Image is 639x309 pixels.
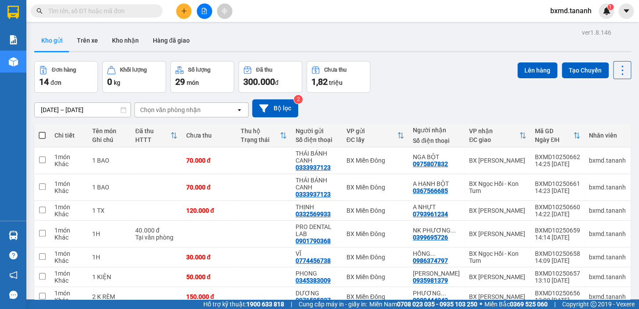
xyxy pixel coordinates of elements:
[107,76,112,87] span: 0
[92,273,126,280] div: 1 KIỆN
[135,227,177,234] div: 40.000 đ
[430,250,436,257] span: ...
[535,180,580,187] div: BXMD10250661
[299,299,367,309] span: Cung cấp máy in - giấy in:
[535,250,580,257] div: BXMD10250658
[54,250,83,257] div: 1 món
[54,187,83,194] div: Khác
[105,30,146,51] button: Kho nhận
[9,251,18,259] span: question-circle
[469,207,526,214] div: BX [PERSON_NAME]
[135,127,170,135] div: Đã thu
[146,30,197,51] button: Hàng đã giao
[589,230,626,237] div: bxmd.tananh
[92,157,126,164] div: 1 BAO
[607,4,614,10] sup: 1
[181,8,187,14] span: plus
[9,291,18,299] span: message
[589,157,626,164] div: bxmd.tananh
[535,297,580,304] div: 13:00 [DATE]
[469,127,519,135] div: VP nhận
[246,301,284,308] strong: 1900 633 818
[7,6,19,19] img: logo-vxr
[329,79,343,86] span: triệu
[510,301,548,308] strong: 0369 525 060
[413,187,448,194] div: 0367566685
[589,132,626,139] div: Nhân viên
[484,299,548,309] span: Miền Bắc
[186,254,232,261] div: 30.000 đ
[54,204,83,211] div: 1 món
[54,234,83,241] div: Khác
[535,227,580,234] div: BXMD10250659
[203,299,284,309] span: Hỗ trợ kỹ thuật:
[296,237,331,244] div: 0901790368
[397,301,477,308] strong: 0708 023 035 - 0935 103 250
[176,4,191,19] button: plus
[347,230,404,237] div: BX Miền Đông
[347,273,404,280] div: BX Miền Đông
[307,61,370,93] button: Chưa thu1,82 triệu
[469,136,519,143] div: ĐC giao
[52,67,76,73] div: Đơn hàng
[102,61,166,93] button: Khối lượng0kg
[296,297,331,304] div: 0971505027
[54,277,83,284] div: Khác
[54,180,83,187] div: 1 món
[535,234,580,241] div: 14:14 [DATE]
[186,207,232,214] div: 120.000 đ
[296,290,338,297] div: DƯƠNG
[51,79,61,86] span: đơn
[54,257,83,264] div: Khác
[369,299,477,309] span: Miền Nam
[296,211,331,218] div: 0332569933
[469,250,526,264] div: BX Ngọc Hồi - Kon Tum
[413,211,448,218] div: 0793961234
[236,106,243,113] svg: open
[413,297,448,304] div: 0988444042
[54,211,83,218] div: Khác
[197,4,212,19] button: file-add
[535,277,580,284] div: 13:10 [DATE]
[221,8,227,14] span: aim
[34,30,70,51] button: Kho gửi
[535,270,580,277] div: BXMD10250657
[603,7,610,15] img: icon-new-feature
[535,204,580,211] div: BXMD10250660
[347,127,397,135] div: VP gửi
[413,180,460,187] div: A HẠNH BỘT
[186,184,232,191] div: 70.000 đ
[186,132,232,139] div: Chưa thu
[347,184,404,191] div: BX Miền Đông
[252,99,298,117] button: Bộ lọc
[590,301,596,307] span: copyright
[294,95,303,104] sup: 2
[531,124,585,147] th: Toggle SortBy
[413,270,460,277] div: HỒNG THAO
[48,6,152,16] input: Tìm tên, số ĐT hoặc mã đơn
[70,30,105,51] button: Trên xe
[114,79,120,86] span: kg
[413,290,460,297] div: PHƯƠNG DUNG
[186,293,232,300] div: 150.000 đ
[618,4,634,19] button: caret-down
[175,76,185,87] span: 29
[187,79,199,86] span: món
[54,297,83,304] div: Khác
[9,231,18,240] img: warehouse-icon
[186,273,232,280] div: 50.000 đ
[291,299,292,309] span: |
[535,136,573,143] div: Ngày ĐH
[589,184,626,191] div: bxmd.tananh
[347,136,397,143] div: ĐC lấy
[36,8,43,14] span: search
[622,7,630,15] span: caret-down
[535,290,580,297] div: BXMD10250656
[34,61,98,93] button: Đơn hàng14đơn
[469,157,526,164] div: BX [PERSON_NAME]
[54,132,83,139] div: Chi tiết
[413,250,460,257] div: HỒNG TRƯỞNG
[543,5,599,16] span: bxmd.tananh
[256,67,272,73] div: Đã thu
[54,227,83,234] div: 1 món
